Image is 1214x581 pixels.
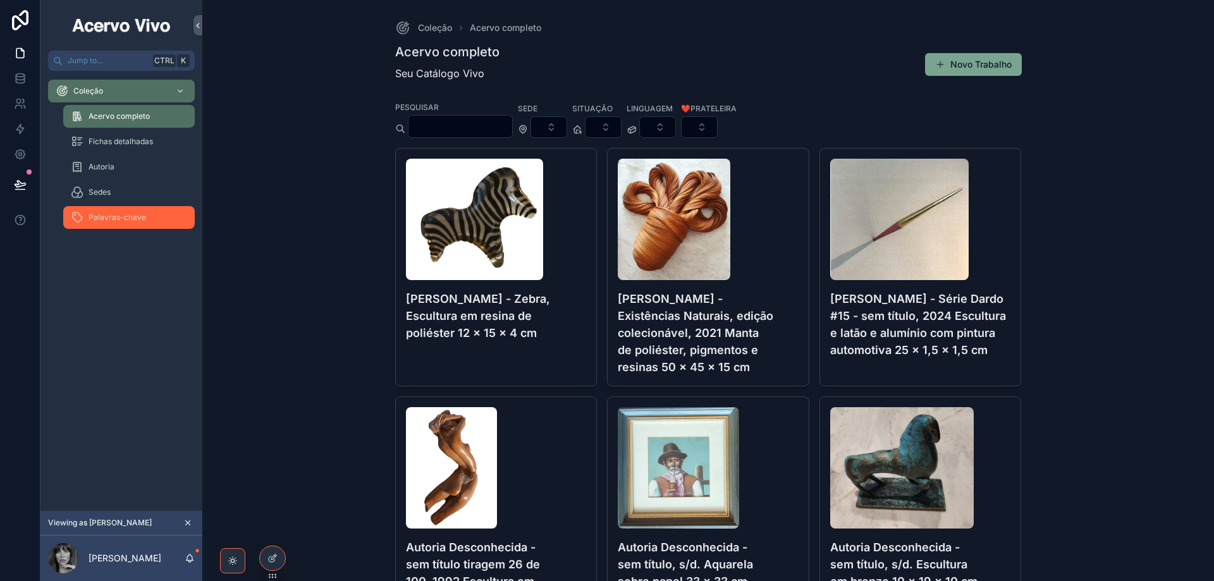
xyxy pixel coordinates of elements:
[681,116,718,138] button: Select Button
[63,130,195,153] a: Fichas detalhadas
[48,518,152,528] span: Viewing as [PERSON_NAME]
[406,407,497,529] img: sem-título-tiragem-26-de-100,-1992-Escultura-em-terracota-54-x-18-x-14-cm---00054-web.jpg
[681,102,737,114] label: ❤️Prateleira
[830,290,1011,358] h4: [PERSON_NAME] - Série Dardo #15 - sem título, 2024 Escultura e latão e alumínio com pintura autom...
[618,407,739,529] img: sem-título,-sd-Aquarela-sobre-papel-33-x-33-cm---00044-web.jpg
[40,71,202,245] div: scrollable content
[819,148,1022,386] a: Série-Dardo-#15---sem-título,-2024-Escultura-e-latão-e-alumínio-com-pintura-automotiva-25-x-1,5-x...
[63,156,195,178] a: Autoria
[395,101,439,113] label: Pesquisar
[89,162,114,172] span: Autoria
[153,54,176,67] span: Ctrl
[63,105,195,128] a: Acervo completo
[48,51,195,71] button: Jump to...CtrlK
[830,407,974,529] img: sem-título,-sd-Escultura-em-bronze-10-x-19-x-10-cm---00053-web.jpg
[48,80,195,102] a: Coleção
[406,290,587,341] h4: [PERSON_NAME] - Zebra, Escultura em resina de poliéster 12 x 15 x 4 cm
[618,159,730,280] img: Existências-Naturais,-edição-colecionável,-2021-Manta-de-poliéster,-pigmentos-e-resinas-50-x-45-x...
[73,86,103,96] span: Coleção
[395,43,500,61] h1: Acervo completo
[585,116,622,138] button: Select Button
[830,159,969,280] img: Série-Dardo-#15---sem-título,-2024-Escultura-e-latão-e-alumínio-com-pintura-automotiva-25-x-1,5-x...
[607,148,809,386] a: Existências-Naturais,-edição-colecionável,-2021-Manta-de-poliéster,-pigmentos-e-resinas-50-x-45-x...
[89,187,111,197] span: Sedes
[470,21,541,34] a: Acervo completo
[925,53,1022,76] button: Novo Trabalho
[572,102,613,114] label: Situação
[627,102,673,114] label: Linguagem
[618,290,799,376] h4: [PERSON_NAME] - Existências Naturais, edição colecionável, 2021 Manta de poliéster, pigmentos e r...
[406,159,543,280] img: Zebra,--Escultura-em-resina-de-poliéster-12-x-15-x-4-cm---00055-web.jpg
[395,148,598,386] a: Zebra,--Escultura-em-resina-de-poliéster-12-x-15-x-4-cm---00055-web.jpg[PERSON_NAME] - Zebra, Esc...
[395,20,452,35] a: Coleção
[395,66,500,81] p: Seu Catálogo Vivo
[418,21,452,34] span: Coleção
[518,102,537,114] label: Sede
[89,111,150,121] span: Acervo completo
[89,137,153,147] span: Fichas detalhadas
[639,116,676,138] button: Select Button
[63,206,195,229] a: Palavras-chave
[68,56,148,66] span: Jump to...
[63,181,195,204] a: Sedes
[89,552,161,565] p: [PERSON_NAME]
[70,15,173,35] img: App logo
[89,212,146,223] span: Palavras-chave
[530,116,567,138] button: Select Button
[178,56,188,66] span: K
